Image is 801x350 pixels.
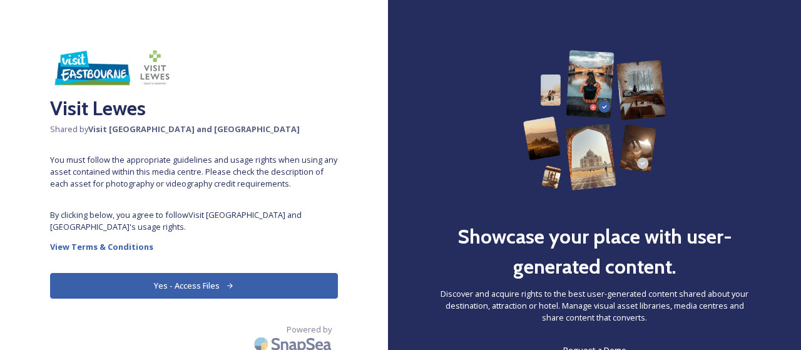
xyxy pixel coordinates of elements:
span: By clicking below, you agree to follow Visit [GEOGRAPHIC_DATA] and [GEOGRAPHIC_DATA] 's usage rig... [50,209,338,233]
span: You must follow the appropriate guidelines and usage rights when using any asset contained within... [50,154,338,190]
h2: Showcase your place with user-generated content. [438,222,751,282]
strong: Visit [GEOGRAPHIC_DATA] and [GEOGRAPHIC_DATA] [88,123,300,135]
span: Powered by [287,324,332,336]
strong: View Terms & Conditions [50,241,153,252]
span: Discover and acquire rights to the best user-generated content shared about your destination, att... [438,288,751,324]
span: Shared by [50,123,338,135]
button: Yes - Access Files [50,273,338,299]
a: View Terms & Conditions [50,239,338,254]
img: Capture.JPG [50,50,175,87]
img: 63b42ca75bacad526042e722_Group%20154-p-800.png [523,50,666,190]
h2: Visit Lewes [50,93,338,123]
